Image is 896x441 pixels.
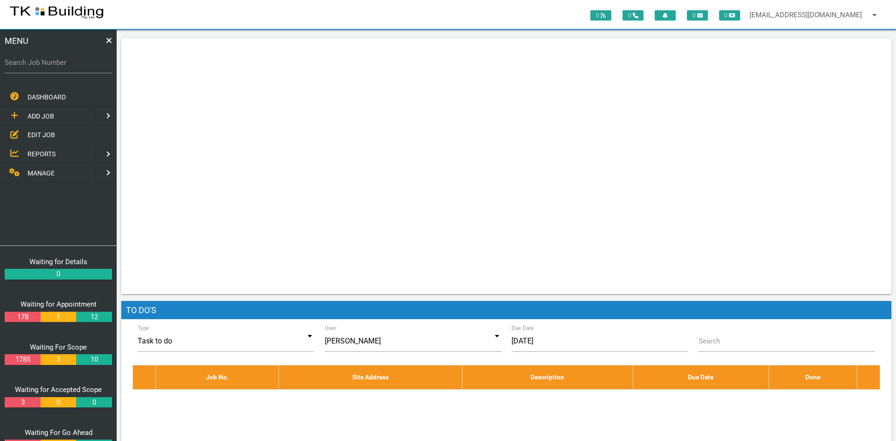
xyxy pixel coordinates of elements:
span: 0 [719,10,740,21]
a: 3 [5,397,40,408]
a: 3 [41,354,76,365]
a: Waiting for Details [29,258,87,266]
span: 0 [623,10,644,21]
a: Waiting For Go Ahead [25,428,92,437]
a: 178 [5,312,40,322]
a: Waiting For Scope [30,343,87,351]
label: User [325,324,336,332]
h1: To Do's [121,301,891,320]
a: Waiting for Accepted Scope [15,385,102,394]
label: Type [138,324,149,332]
a: 0 [5,269,112,280]
th: Description [462,365,633,389]
span: 0 [590,10,611,21]
a: 1 [41,312,76,322]
th: Site Address [279,365,462,389]
th: Job No. [155,365,279,389]
span: 0 [687,10,708,21]
img: s3file [9,5,104,20]
a: 1785 [5,354,40,365]
th: Done [769,365,857,389]
span: EDIT JOB [28,131,55,139]
span: MENU [5,35,28,47]
span: MANAGE [28,169,55,177]
a: 12 [76,312,112,322]
th: Due Date [633,365,769,389]
a: 10 [76,354,112,365]
label: Due Date [511,324,534,332]
a: 0 [76,397,112,408]
span: ADD JOB [28,112,54,120]
label: Search [699,336,720,347]
a: 0 [41,397,76,408]
span: DASHBOARD [28,93,66,101]
label: Search Job Number [5,57,112,68]
a: Waiting for Appointment [21,300,97,308]
span: REPORTS [28,150,56,158]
